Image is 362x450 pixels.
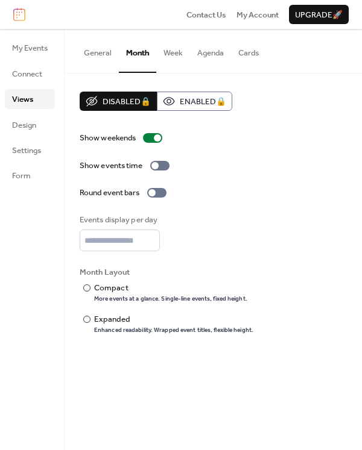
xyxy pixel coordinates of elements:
[119,29,156,72] button: Month
[77,29,119,71] button: General
[5,166,55,185] a: Form
[186,9,226,21] span: Contact Us
[237,9,279,21] span: My Account
[12,119,36,131] span: Design
[94,327,253,335] div: Enhanced readability. Wrapped event titles, flexible height.
[5,89,55,108] a: Views
[12,68,42,80] span: Connect
[94,295,247,304] div: More events at a glance. Single-line events, fixed height.
[94,313,251,325] div: Expanded
[12,42,48,54] span: My Events
[12,170,31,182] span: Form
[13,8,25,21] img: logo
[190,29,231,71] button: Agenda
[295,9,343,21] span: Upgrade 🚀
[231,29,266,71] button: Cards
[80,160,143,172] div: Show events time
[186,8,226,20] a: Contact Us
[80,214,157,226] div: Events display per day
[237,8,279,20] a: My Account
[289,5,349,24] button: Upgrade🚀
[94,282,245,294] div: Compact
[80,187,140,199] div: Round event bars
[156,29,190,71] button: Week
[12,93,33,105] span: Views
[5,115,55,134] a: Design
[5,38,55,57] a: My Events
[12,145,41,157] span: Settings
[5,64,55,83] a: Connect
[5,140,55,160] a: Settings
[80,132,136,144] div: Show weekends
[80,266,345,278] div: Month Layout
